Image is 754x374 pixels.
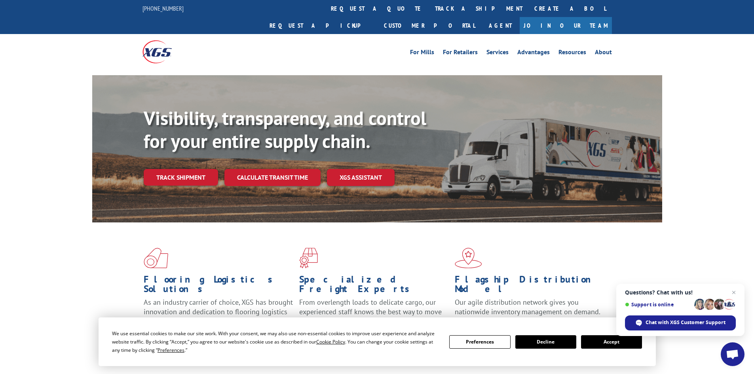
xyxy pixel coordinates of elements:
p: From overlength loads to delicate cargo, our experienced staff knows the best way to move your fr... [299,298,449,333]
span: Support is online [625,302,691,308]
img: xgs-icon-focused-on-flooring-red [299,248,318,268]
div: We use essential cookies to make our site work. With your consent, we may also use non-essential ... [112,329,440,354]
a: Resources [558,49,586,58]
button: Preferences [449,335,510,349]
div: Cookie Consent Prompt [99,317,656,366]
div: Chat with XGS Customer Support [625,315,736,330]
a: Calculate transit time [224,169,321,186]
a: XGS ASSISTANT [327,169,395,186]
a: Services [486,49,509,58]
h1: Flooring Logistics Solutions [144,275,293,298]
a: Advantages [517,49,550,58]
span: Chat with XGS Customer Support [646,319,726,326]
a: Customer Portal [378,17,481,34]
button: Accept [581,335,642,349]
a: For Mills [410,49,434,58]
b: Visibility, transparency, and control for your entire supply chain. [144,106,426,153]
a: Track shipment [144,169,218,186]
h1: Flagship Distribution Model [455,275,604,298]
a: About [595,49,612,58]
span: Preferences [158,347,184,353]
a: Request a pickup [264,17,378,34]
a: Agent [481,17,520,34]
button: Decline [515,335,576,349]
span: Close chat [729,288,739,297]
a: Join Our Team [520,17,612,34]
a: For Retailers [443,49,478,58]
img: xgs-icon-total-supply-chain-intelligence-red [144,248,168,268]
a: [PHONE_NUMBER] [142,4,184,12]
h1: Specialized Freight Experts [299,275,449,298]
span: Questions? Chat with us! [625,289,736,296]
span: Cookie Policy [316,338,345,345]
span: Our agile distribution network gives you nationwide inventory management on demand. [455,298,600,316]
span: As an industry carrier of choice, XGS has brought innovation and dedication to flooring logistics... [144,298,293,326]
div: Open chat [721,342,745,366]
img: xgs-icon-flagship-distribution-model-red [455,248,482,268]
